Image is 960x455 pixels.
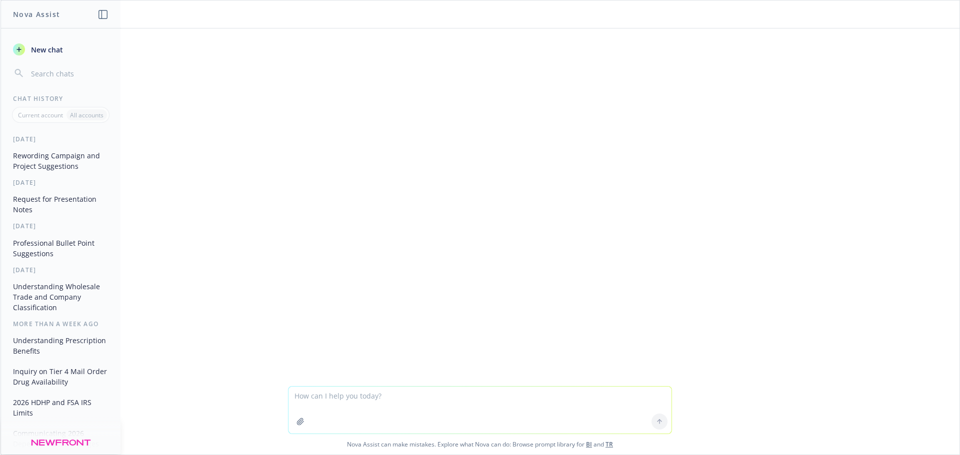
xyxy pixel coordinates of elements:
a: BI [586,440,592,449]
div: Chat History [1,94,120,103]
div: More than a week ago [1,320,120,328]
span: Nova Assist can make mistakes. Explore what Nova can do: Browse prompt library for and [4,434,955,455]
button: New chat [9,40,112,58]
button: Communicating 2026 Dependent Care Changes [9,425,112,452]
button: Understanding Wholesale Trade and Company Classification [9,278,112,316]
div: [DATE] [1,135,120,143]
div: [DATE] [1,222,120,230]
button: Understanding Prescription Benefits [9,332,112,359]
input: Search chats [29,66,108,80]
button: Rewording Campaign and Project Suggestions [9,147,112,174]
button: Request for Presentation Notes [9,191,112,218]
div: [DATE] [1,178,120,187]
span: New chat [29,44,63,55]
div: [DATE] [1,266,120,274]
h1: Nova Assist [13,9,60,19]
a: TR [605,440,613,449]
button: Professional Bullet Point Suggestions [9,235,112,262]
button: 2026 HDHP and FSA IRS Limits [9,394,112,421]
p: All accounts [70,111,103,119]
button: Inquiry on Tier 4 Mail Order Drug Availability [9,363,112,390]
p: Current account [18,111,63,119]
